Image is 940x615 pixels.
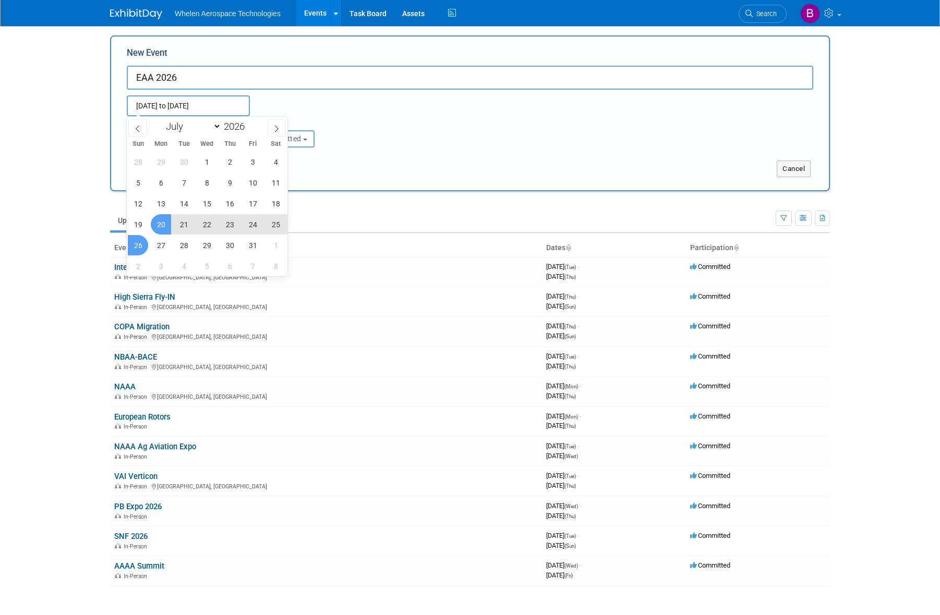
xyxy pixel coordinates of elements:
span: Committed [690,502,730,510]
span: July 1, 2026 [197,152,217,172]
span: July 29, 2026 [197,235,217,255]
a: NAAA [114,382,136,391]
span: Committed [690,472,730,479]
a: Search [739,5,787,23]
span: Fri [242,141,264,147]
span: Committed [690,532,730,539]
span: - [577,292,579,300]
th: Participation [686,239,830,257]
img: In-Person Event [115,334,121,339]
img: In-Person Event [115,393,121,399]
input: Year [221,120,252,132]
span: July 12, 2026 [128,193,148,214]
span: July 6, 2026 [151,173,171,193]
span: Committed [690,382,730,390]
span: [DATE] [546,482,576,489]
span: Whelen Aerospace Technologies [175,9,281,18]
span: [DATE] [546,571,573,579]
span: (Sun) [564,543,576,549]
span: (Thu) [564,483,576,489]
span: June 29, 2026 [151,152,171,172]
span: July 2, 2026 [220,152,240,172]
a: NBAA-BACE [114,352,157,362]
img: In-Person Event [115,573,121,578]
span: In-Person [124,453,150,460]
span: (Thu) [564,513,576,519]
span: July 7, 2026 [174,173,194,193]
div: [GEOGRAPHIC_DATA], [GEOGRAPHIC_DATA] [114,362,538,371]
span: July 13, 2026 [151,193,171,214]
span: July 3, 2026 [243,152,263,172]
span: (Sun) [564,334,576,339]
span: August 2, 2026 [128,256,148,276]
span: [DATE] [546,392,576,400]
span: [DATE] [546,452,578,460]
span: [DATE] [546,442,579,450]
a: Sort by Participation Type [733,243,739,252]
span: July 23, 2026 [220,214,240,235]
label: New Event [127,47,167,63]
span: (Tue) [564,533,576,539]
span: (Tue) [564,444,576,449]
div: [GEOGRAPHIC_DATA], [GEOGRAPHIC_DATA] [114,332,538,340]
img: In-Person Event [115,453,121,459]
span: [DATE] [546,302,576,310]
span: - [577,322,579,330]
span: Committed [690,442,730,450]
span: August 4, 2026 [174,256,194,276]
img: In-Person Event [115,274,121,279]
a: VAI Verticon [114,472,158,481]
span: August 6, 2026 [220,256,240,276]
span: July 8, 2026 [197,173,217,193]
span: June 30, 2026 [174,152,194,172]
span: July 17, 2026 [243,193,263,214]
span: [DATE] [546,332,576,340]
span: In-Person [124,423,150,430]
span: (Mon) [564,414,578,420]
span: [DATE] [546,532,579,539]
span: - [577,472,579,479]
span: Wed [196,141,219,147]
span: August 3, 2026 [151,256,171,276]
span: July 25, 2026 [266,214,286,235]
button: Cancel [777,161,811,177]
span: [DATE] [546,512,576,520]
span: [DATE] [546,322,579,330]
span: - [577,532,579,539]
span: July 28, 2026 [174,235,194,255]
img: In-Person Event [115,364,121,369]
a: PB Expo 2026 [114,502,162,511]
a: European Rotors [114,412,171,422]
span: July 26, 2026 [128,235,148,255]
span: July 15, 2026 [197,193,217,214]
span: (Wed) [564,453,578,459]
img: In-Person Event [115,483,121,488]
span: In-Person [124,274,150,281]
span: (Thu) [564,294,576,300]
img: In-Person Event [115,304,121,309]
span: [DATE] [546,561,581,569]
a: NAAA Ag Aviation Expo [114,442,196,451]
span: July 5, 2026 [128,173,148,193]
span: Search [753,10,777,18]
span: Committed [690,412,730,420]
span: July 27, 2026 [151,235,171,255]
span: Thu [219,141,242,147]
span: [DATE] [546,263,579,270]
a: SNF 2026 [114,532,148,541]
a: International GSE Expo [114,263,192,272]
span: In-Person [124,393,150,400]
span: July 10, 2026 [243,173,263,193]
span: In-Person [124,334,150,340]
span: [DATE] [546,472,579,479]
span: Committed [690,263,730,270]
input: Name of Trade Show / Conference [127,66,813,90]
span: (Tue) [564,473,576,479]
span: July 4, 2026 [266,152,286,172]
span: (Thu) [564,324,576,329]
span: Sat [264,141,287,147]
input: Start Date - End Date [127,95,250,116]
span: [DATE] [546,542,576,549]
span: July 21, 2026 [174,214,194,235]
span: July 19, 2026 [128,214,148,235]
